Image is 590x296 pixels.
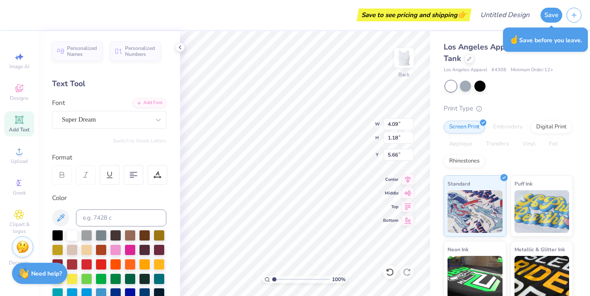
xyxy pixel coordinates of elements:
div: Screen Print [444,121,485,133]
span: ☝️ [509,34,519,45]
span: Neon Ink [448,245,468,254]
input: Untitled Design [474,6,536,23]
div: Print Type [444,104,573,113]
span: Top [383,204,398,210]
div: Digital Print [531,121,572,133]
strong: Need help? [31,270,62,278]
span: Personalized Numbers [125,45,155,57]
span: Middle [383,190,398,196]
button: Switch to Greek Letters [113,137,166,144]
img: Back [395,49,413,67]
span: Decorate [9,259,29,266]
span: Los Angeles Apparel [444,67,487,74]
img: Standard [448,190,503,233]
span: 100 % [332,276,346,283]
div: Save to see pricing and shipping [359,9,469,21]
div: Rhinestones [444,155,485,168]
div: Color [52,193,166,203]
span: Standard [448,179,470,188]
span: 👉 [457,9,467,20]
div: Embroidery [488,121,528,133]
span: # 4308 [491,67,506,74]
span: Clipart & logos [4,221,34,235]
span: Greek [13,189,26,196]
div: Vinyl [517,138,541,151]
img: Puff Ink [514,190,570,233]
div: Format [52,153,167,163]
div: Transfers [480,138,514,151]
button: Save [541,8,562,23]
span: Personalized Names [67,45,97,57]
div: Back [398,71,410,78]
div: Add Font [133,98,166,108]
span: Add Text [9,126,29,133]
span: Center [383,177,398,183]
span: Upload [11,158,28,165]
span: Image AI [9,63,29,70]
span: Minimum Order: 12 + [511,67,553,74]
span: Metallic & Glitter Ink [514,245,565,254]
input: e.g. 7428 c [76,209,166,226]
div: Text Tool [52,78,166,90]
span: Los Angeles Apparel Baby Rib Crop Tank [444,42,573,64]
div: Save before you leave. [503,28,588,52]
div: Applique [444,138,478,151]
span: Puff Ink [514,179,532,188]
span: Designs [10,95,29,102]
label: Font [52,98,65,108]
span: Bottom [383,218,398,223]
div: Foil [543,138,564,151]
